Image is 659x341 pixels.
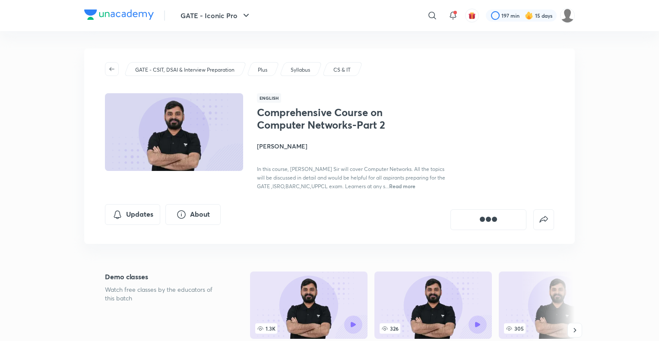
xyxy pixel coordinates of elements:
[465,9,479,22] button: avatar
[105,285,222,303] p: Watch free classes by the educators of this batch
[333,66,351,74] p: CS & IT
[389,183,415,189] span: Read more
[289,66,312,74] a: Syllabus
[134,66,236,74] a: GATE - CSIT, DSAI & Interview Preparation
[257,166,445,189] span: In this course, [PERSON_NAME] Sir will cover Computer Networks. All the topics will be discussed ...
[468,12,476,19] img: avatar
[105,272,222,282] h5: Demo classes
[104,92,244,172] img: Thumbnail
[533,209,554,230] button: false
[257,142,450,151] h4: [PERSON_NAME]
[380,323,400,334] span: 326
[105,204,160,225] button: Updates
[525,11,533,20] img: streak
[257,66,269,74] a: Plus
[135,66,234,74] p: GATE - CSIT, DSAI & Interview Preparation
[175,7,257,24] button: GATE - Iconic Pro
[84,9,154,20] img: Company Logo
[258,66,267,74] p: Plus
[332,66,352,74] a: CS & IT
[291,66,310,74] p: Syllabus
[504,323,526,334] span: 305
[257,106,398,131] h1: Comprehensive Course on Computer Networks-Part 2
[255,323,277,334] span: 1.3K
[165,204,221,225] button: About
[257,93,281,103] span: English
[450,209,526,230] button: [object Object]
[560,8,575,23] img: Deepika S S
[84,9,154,22] a: Company Logo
